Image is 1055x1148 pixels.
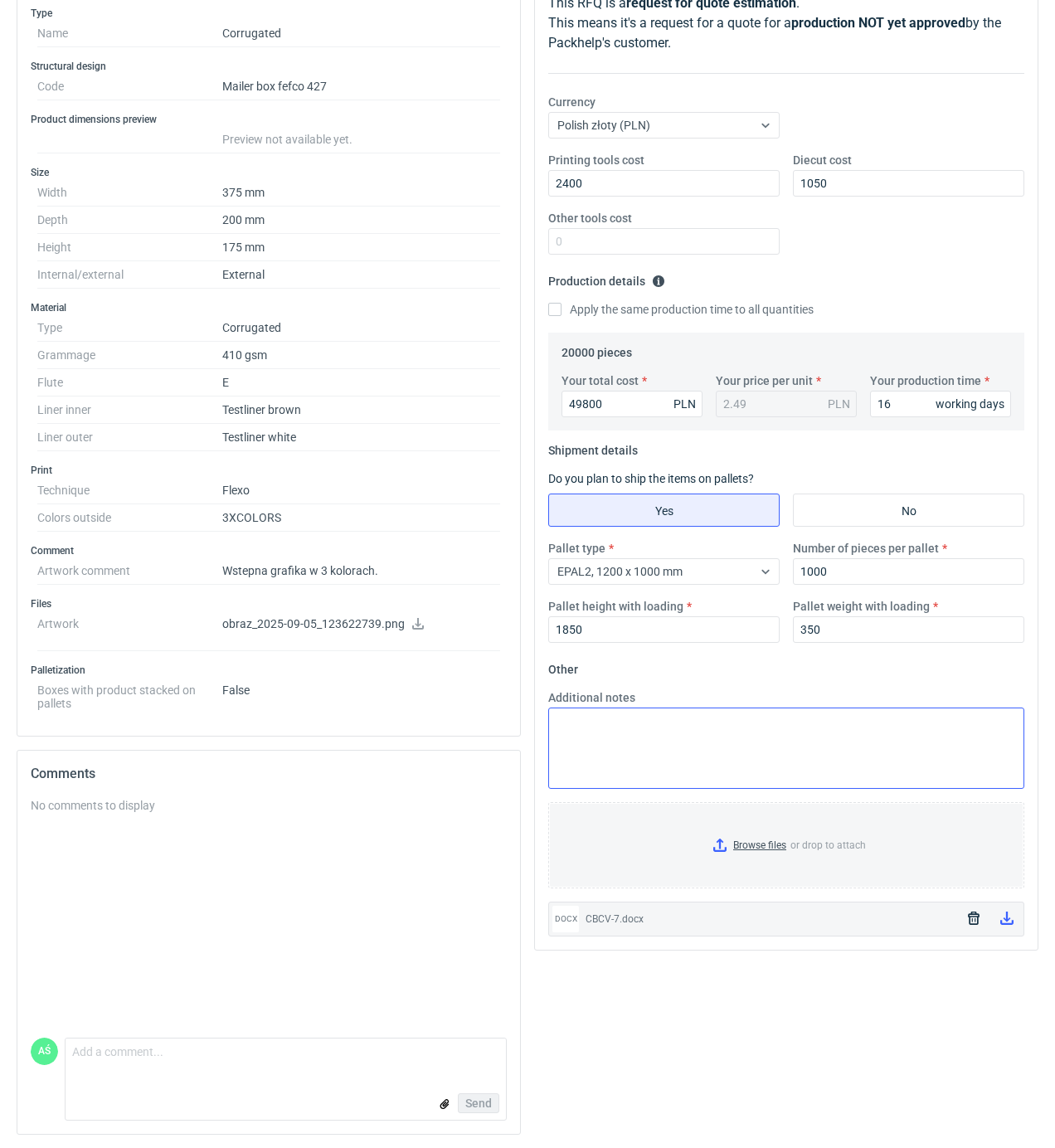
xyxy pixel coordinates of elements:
label: Number of pieces per pallet [793,540,939,557]
span: Polish złoty (PLN) [557,119,650,132]
dd: 410 gsm [222,342,500,369]
dt: Artwork [37,610,222,651]
label: Printing tools cost [548,152,644,168]
dd: Flexo [222,477,500,504]
p: obraz_2025-09-05_123622739.png [222,617,500,632]
span: Send [465,1097,492,1109]
label: Apply the same production time to all quantities [548,301,814,318]
label: Additional notes [548,689,635,706]
dd: Testliner white [222,424,500,451]
div: Adrian Świerżewski [31,1038,58,1065]
label: No [793,494,1024,527]
label: or drop to attach [549,803,1023,888]
dt: Depth [37,207,222,234]
span: EPAL2, 1200 x 1000 mm [557,565,683,578]
dd: Corrugated [222,314,500,342]
dd: 375 mm [222,179,500,207]
label: Pallet weight with loading [793,598,930,615]
dt: Internal/external [37,261,222,289]
dd: External [222,261,500,289]
label: Other tools cost [548,210,632,226]
h3: Files [31,597,507,610]
dt: Width [37,179,222,207]
h3: Type [31,7,507,20]
h3: Material [31,301,507,314]
dt: Boxes with product stacked on pallets [37,677,222,710]
dt: Height [37,234,222,261]
label: Pallet height with loading [548,598,683,615]
div: working days [936,396,1004,412]
input: 0 [793,170,1024,197]
label: Your production time [870,372,981,389]
div: docx [552,906,579,932]
input: 0 [793,616,1024,643]
dt: Type [37,314,222,342]
div: CBCV-7.docx [586,911,954,927]
strong: production NOT yet approved [791,15,965,31]
dt: Colors outside [37,504,222,532]
h3: Print [31,464,507,477]
input: 0 [870,391,1011,417]
dd: E [222,369,500,396]
h2: Comments [31,764,507,784]
input: 0 [793,558,1024,585]
dt: Grammage [37,342,222,369]
label: Yes [548,494,780,527]
span: Preview not available yet. [222,133,352,146]
div: PLN [673,396,696,412]
dd: 175 mm [222,234,500,261]
legend: 20000 pieces [562,339,632,359]
input: 0 [562,391,703,417]
label: Your total cost [562,372,639,389]
h3: Structural design [31,60,507,73]
dd: Wstepna grafika w 3 kolorach. [222,557,500,585]
dt: Liner inner [37,396,222,424]
input: 0 [548,616,780,643]
div: No comments to display [31,797,507,814]
legend: Other [548,656,578,676]
dd: False [222,677,500,710]
dt: Code [37,73,222,100]
label: Do you plan to ship the items on pallets? [548,472,754,485]
label: Currency [548,94,596,110]
legend: Production details [548,268,665,288]
input: 0 [548,170,780,197]
label: Your price per unit [716,372,813,389]
figcaption: AŚ [31,1038,58,1065]
dd: Mailer box fefco 427 [222,73,500,100]
dd: 200 mm [222,207,500,234]
dd: 3XCOLORS [222,504,500,532]
dt: Liner outer [37,424,222,451]
label: Pallet type [548,540,605,557]
dd: Corrugated [222,20,500,47]
div: PLN [828,396,850,412]
h3: Comment [31,544,507,557]
label: Diecut cost [793,152,852,168]
dt: Flute [37,369,222,396]
input: 0 [548,228,780,255]
legend: Shipment details [548,437,638,457]
h3: Product dimensions preview [31,113,507,126]
dt: Artwork comment [37,557,222,585]
h3: Palletization [31,664,507,677]
dt: Name [37,20,222,47]
dd: Testliner brown [222,396,500,424]
h3: Size [31,166,507,179]
button: Send [458,1093,499,1113]
dt: Technique [37,477,222,504]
